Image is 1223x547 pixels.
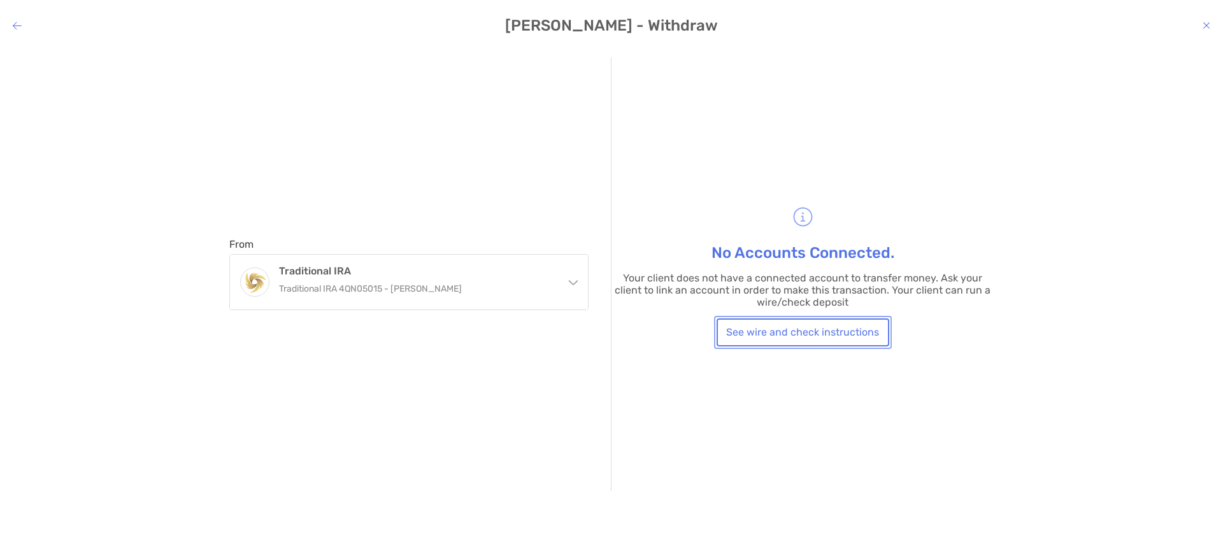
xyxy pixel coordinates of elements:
h3: No Accounts Connected. [712,244,894,262]
button: See wire and check instructions [717,318,889,346]
p: Traditional IRA 4QN05015 - [PERSON_NAME] [279,281,554,297]
h4: Traditional IRA [279,265,554,277]
img: Information Icon [789,202,817,231]
p: Your client does not have a connected account to transfer money. Ask your client to link an accou... [611,272,994,308]
img: Traditional IRA [241,269,269,296]
label: From [229,238,254,250]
